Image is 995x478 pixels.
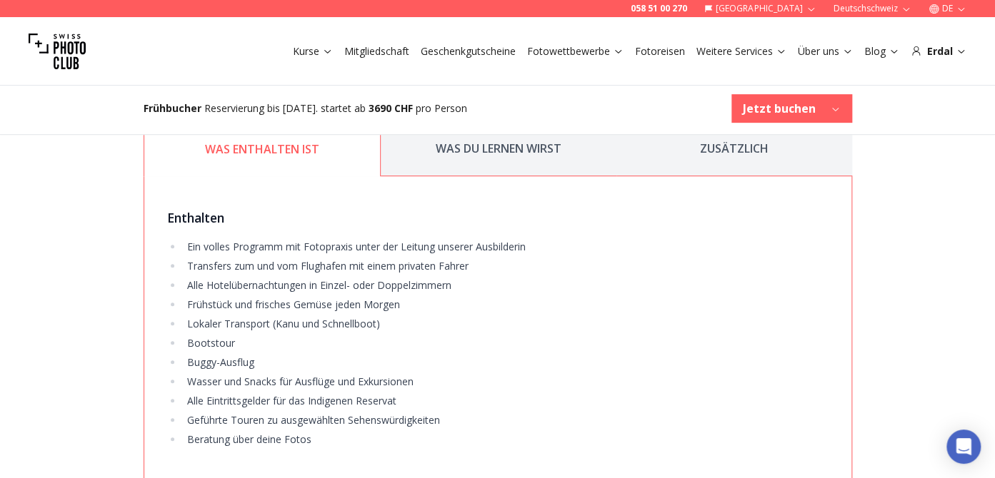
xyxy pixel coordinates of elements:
[183,240,828,254] li: Ein volles Programm mit Fotopraxis unter der Leitung unserer Ausbilderin
[183,413,828,427] li: Geführte Touren zu ausgewählten Sehenswürdigkeiten
[527,44,624,59] a: Fotowettbewerbe
[183,336,828,350] li: Bootstour
[144,121,381,176] button: WAS ENTHALTEN IST
[864,44,899,59] a: Blog
[293,44,333,59] a: Kurse
[29,23,86,80] img: Swiss photo club
[183,432,828,447] li: Beratung über deine Fotos
[859,41,905,61] button: Blog
[183,259,828,273] li: Transfers zum und vom Flughafen mit einem privaten Fahrer
[183,355,828,370] li: Buggy-Ausflug
[911,44,966,59] div: Erdal
[731,94,852,123] button: Jetzt buchen
[631,3,687,14] a: 058 51 00 270
[629,41,691,61] button: Fotoreisen
[743,100,816,117] b: Jetzt buchen
[339,41,415,61] button: Mitgliedschaft
[204,101,366,115] span: Reservierung bis [DATE]. startet ab
[144,101,201,115] b: Frühbucher
[792,41,859,61] button: Über uns
[183,375,828,389] li: Wasser und Snacks für Ausflüge und Exkursionen
[287,41,339,61] button: Kurse
[369,101,413,115] b: 3690 CHF
[635,44,685,59] a: Fotoreisen
[183,317,828,331] li: Lokaler Transport (Kanu und Schnellboot)
[183,298,828,312] li: Frühstück und frisches Gemüse jeden Morgen
[421,44,516,59] a: Geschenkgutscheine
[616,121,852,176] button: ZUSÄTZLICH
[416,101,467,115] span: pro Person
[798,44,853,59] a: Über uns
[946,429,981,464] div: Open Intercom Messenger
[344,44,409,59] a: Mitgliedschaft
[167,208,829,228] h3: Enthalten
[183,394,828,408] li: Alle Eintrittsgelder für das Indigenen Reservat
[381,121,616,176] button: WAS DU LERNEN WIRST
[183,278,828,293] li: Alle Hotelübernachtungen in Einzel- oder Doppelzimmern
[691,41,792,61] button: Weitere Services
[521,41,629,61] button: Fotowettbewerbe
[415,41,521,61] button: Geschenkgutscheine
[696,44,786,59] a: Weitere Services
